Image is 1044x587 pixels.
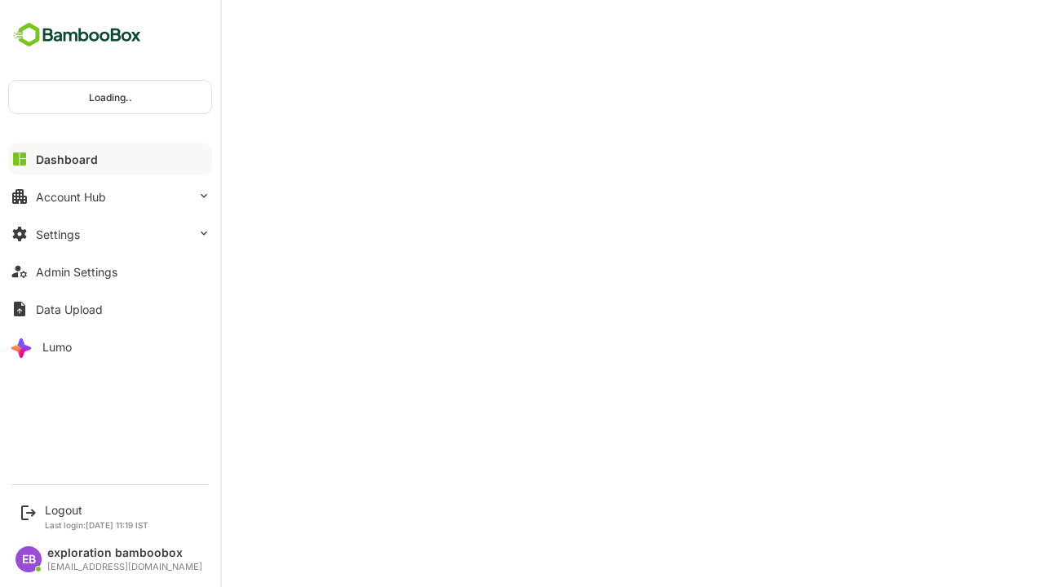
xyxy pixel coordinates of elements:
[45,503,148,517] div: Logout
[47,562,202,572] div: [EMAIL_ADDRESS][DOMAIN_NAME]
[8,330,212,363] button: Lumo
[36,190,106,204] div: Account Hub
[15,546,42,572] div: EB
[36,227,80,241] div: Settings
[8,255,212,288] button: Admin Settings
[8,20,146,51] img: BambooboxFullLogoMark.5f36c76dfaba33ec1ec1367b70bb1252.svg
[36,265,117,279] div: Admin Settings
[47,546,202,560] div: exploration bamboobox
[8,218,212,250] button: Settings
[45,520,148,530] p: Last login: [DATE] 11:19 IST
[8,143,212,175] button: Dashboard
[8,293,212,325] button: Data Upload
[36,302,103,316] div: Data Upload
[8,180,212,213] button: Account Hub
[36,152,98,166] div: Dashboard
[9,81,211,113] div: Loading..
[42,340,72,354] div: Lumo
